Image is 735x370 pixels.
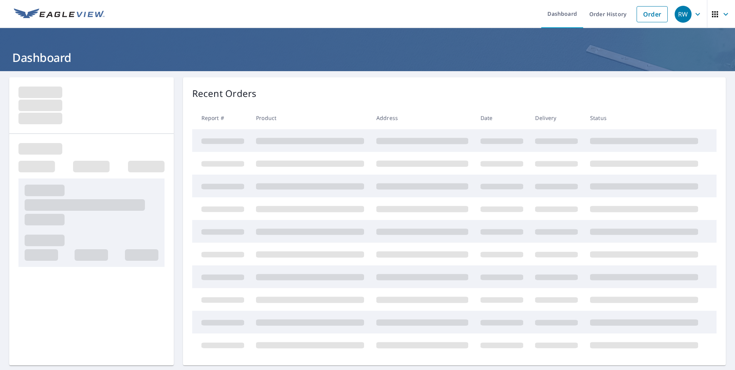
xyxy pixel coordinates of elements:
img: EV Logo [14,8,105,20]
th: Address [370,107,474,129]
div: RW [675,6,692,23]
th: Status [584,107,704,129]
a: Order [637,6,668,22]
h1: Dashboard [9,50,726,65]
th: Delivery [529,107,584,129]
th: Product [250,107,370,129]
p: Recent Orders [192,87,257,100]
th: Report # [192,107,250,129]
th: Date [474,107,529,129]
